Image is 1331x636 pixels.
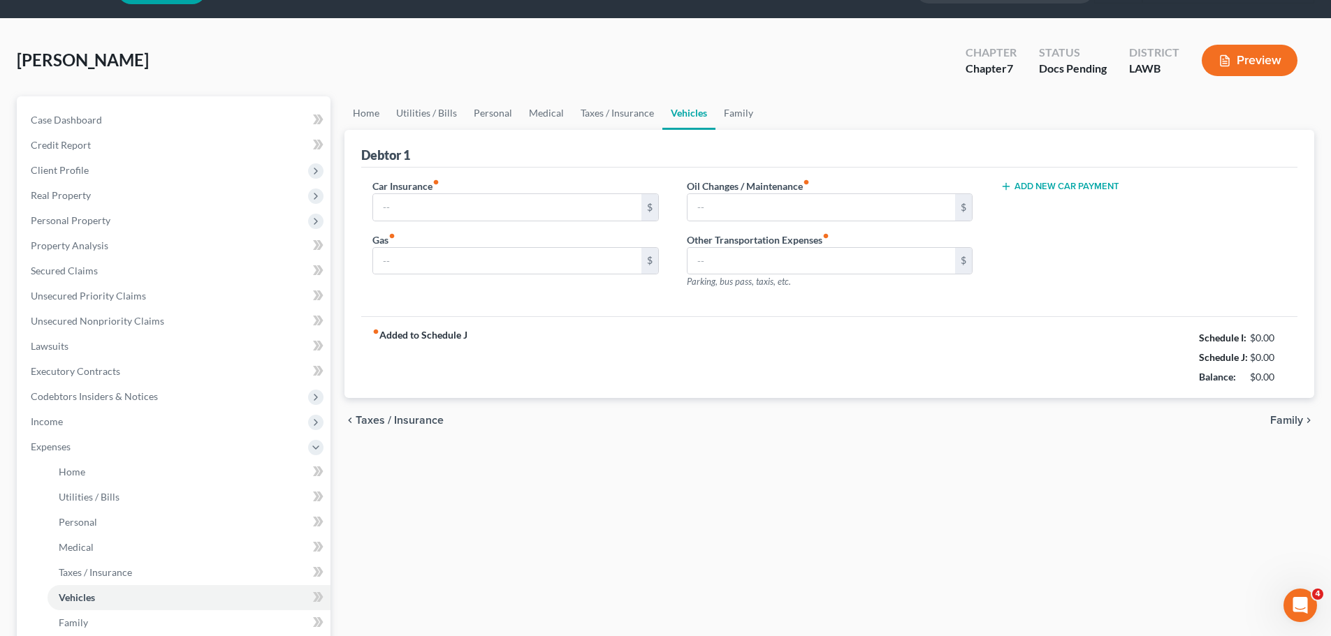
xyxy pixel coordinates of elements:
div: $0.00 [1250,370,1287,384]
i: fiber_manual_record [803,179,810,186]
a: Unsecured Nonpriority Claims [20,309,330,334]
div: Docs Pending [1039,61,1107,77]
label: Car Insurance [372,179,439,193]
span: Unsecured Priority Claims [31,290,146,302]
span: Family [1270,415,1303,426]
input: -- [373,194,641,221]
button: Preview [1202,45,1297,76]
a: Home [344,96,388,130]
i: fiber_manual_record [822,232,829,239]
span: Vehicles [59,591,95,603]
div: $0.00 [1250,331,1287,345]
div: $0.00 [1250,350,1287,364]
a: Secured Claims [20,258,330,283]
span: Parking, bus pass, taxis, etc. [687,276,791,287]
label: Gas [372,232,395,247]
div: Chapter [966,61,1017,77]
input: -- [688,248,955,274]
span: Taxes / Insurance [59,566,132,578]
span: [PERSON_NAME] [17,50,149,70]
div: LAWB [1129,61,1179,77]
span: Medical [59,541,94,553]
a: Taxes / Insurance [572,96,662,130]
span: Income [31,415,63,427]
a: Vehicles [662,96,715,130]
a: Home [48,459,330,485]
strong: Added to Schedule J [372,328,467,387]
span: 4 [1312,589,1323,600]
input: -- [688,194,955,221]
span: Taxes / Insurance [356,415,444,426]
a: Taxes / Insurance [48,560,330,585]
span: Secured Claims [31,265,98,276]
iframe: Intercom live chat [1283,589,1317,622]
span: Client Profile [31,164,89,176]
div: Chapter [966,45,1017,61]
span: Family [59,616,88,628]
span: Real Property [31,189,91,201]
div: $ [955,248,972,274]
a: Personal [48,510,330,535]
span: Utilities / Bills [59,491,119,503]
span: 7 [1007,61,1013,75]
span: Personal Property [31,214,110,226]
span: Codebtors Insiders & Notices [31,390,158,402]
a: Utilities / Bills [388,96,465,130]
span: Property Analysis [31,239,108,251]
a: Family [715,96,762,130]
a: Case Dashboard [20,108,330,133]
a: Unsecured Priority Claims [20,283,330,309]
a: Lawsuits [20,334,330,359]
i: chevron_right [1303,415,1314,426]
span: Personal [59,516,97,528]
input: -- [373,248,641,274]
a: Credit Report [20,133,330,158]
span: Executory Contracts [31,365,120,377]
span: Unsecured Nonpriority Claims [31,315,164,327]
div: $ [955,194,972,221]
strong: Schedule J: [1199,351,1248,363]
button: Family chevron_right [1270,415,1314,426]
a: Executory Contracts [20,359,330,384]
span: Expenses [31,441,71,452]
div: Status [1039,45,1107,61]
a: Vehicles [48,585,330,610]
i: chevron_left [344,415,356,426]
i: fiber_manual_record [432,179,439,186]
a: Medical [48,535,330,560]
div: Debtor 1 [361,147,410,163]
i: fiber_manual_record [372,328,379,335]
label: Other Transportation Expenses [687,232,829,247]
a: Personal [465,96,521,130]
span: Case Dashboard [31,114,102,126]
button: chevron_left Taxes / Insurance [344,415,444,426]
strong: Schedule I: [1199,332,1246,343]
a: Utilities / Bills [48,485,330,510]
button: Add New Car Payment [1001,181,1119,192]
div: $ [641,194,658,221]
span: Credit Report [31,139,91,151]
i: fiber_manual_record [388,232,395,239]
div: District [1129,45,1179,61]
a: Medical [521,96,572,130]
label: Oil Changes / Maintenance [687,179,810,193]
span: Home [59,466,85,478]
a: Property Analysis [20,233,330,258]
div: $ [641,248,658,274]
strong: Balance: [1199,371,1236,383]
span: Lawsuits [31,340,68,352]
a: Family [48,610,330,635]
